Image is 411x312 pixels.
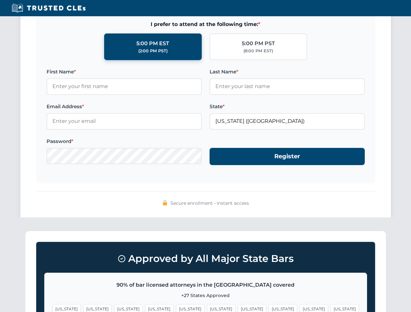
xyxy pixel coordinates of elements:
[52,281,359,289] p: 90% of bar licensed attorneys in the [GEOGRAPHIC_DATA] covered
[47,113,202,129] input: Enter your email
[162,200,168,205] img: 🔒
[44,250,367,267] h3: Approved by All Major State Bars
[210,113,365,129] input: Florida (FL)
[47,78,202,95] input: Enter your first name
[210,103,365,110] label: State
[171,200,249,207] span: Secure enrollment • Instant access
[210,148,365,165] button: Register
[47,103,202,110] label: Email Address
[210,78,365,95] input: Enter your last name
[243,48,273,54] div: (8:00 PM EST)
[210,68,365,76] label: Last Name
[47,68,202,76] label: First Name
[47,137,202,145] label: Password
[10,3,88,13] img: Trusted CLEs
[138,48,168,54] div: (2:00 PM PST)
[136,39,169,48] div: 5:00 PM EST
[242,39,275,48] div: 5:00 PM PST
[52,292,359,299] p: +27 States Approved
[47,20,365,29] span: I prefer to attend at the following time:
